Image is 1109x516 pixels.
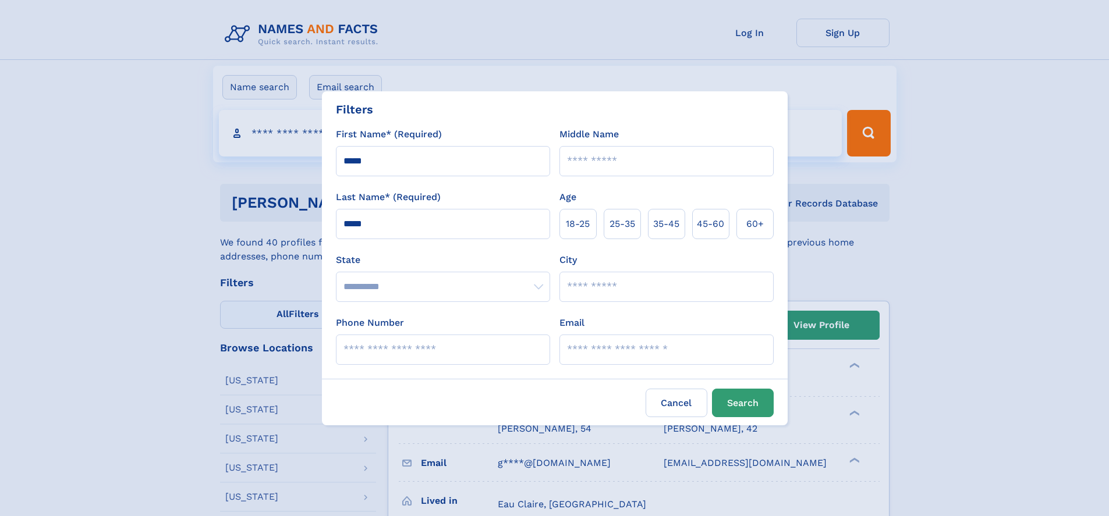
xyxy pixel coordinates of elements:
label: State [336,253,550,267]
button: Search [712,389,774,417]
div: Filters [336,101,373,118]
span: 45‑60 [697,217,724,231]
label: Email [559,316,584,330]
label: City [559,253,577,267]
span: 35‑45 [653,217,679,231]
label: Cancel [646,389,707,417]
label: Middle Name [559,127,619,141]
label: Last Name* (Required) [336,190,441,204]
label: First Name* (Required) [336,127,442,141]
span: 60+ [746,217,764,231]
label: Phone Number [336,316,404,330]
span: 25‑35 [610,217,635,231]
span: 18‑25 [566,217,590,231]
label: Age [559,190,576,204]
